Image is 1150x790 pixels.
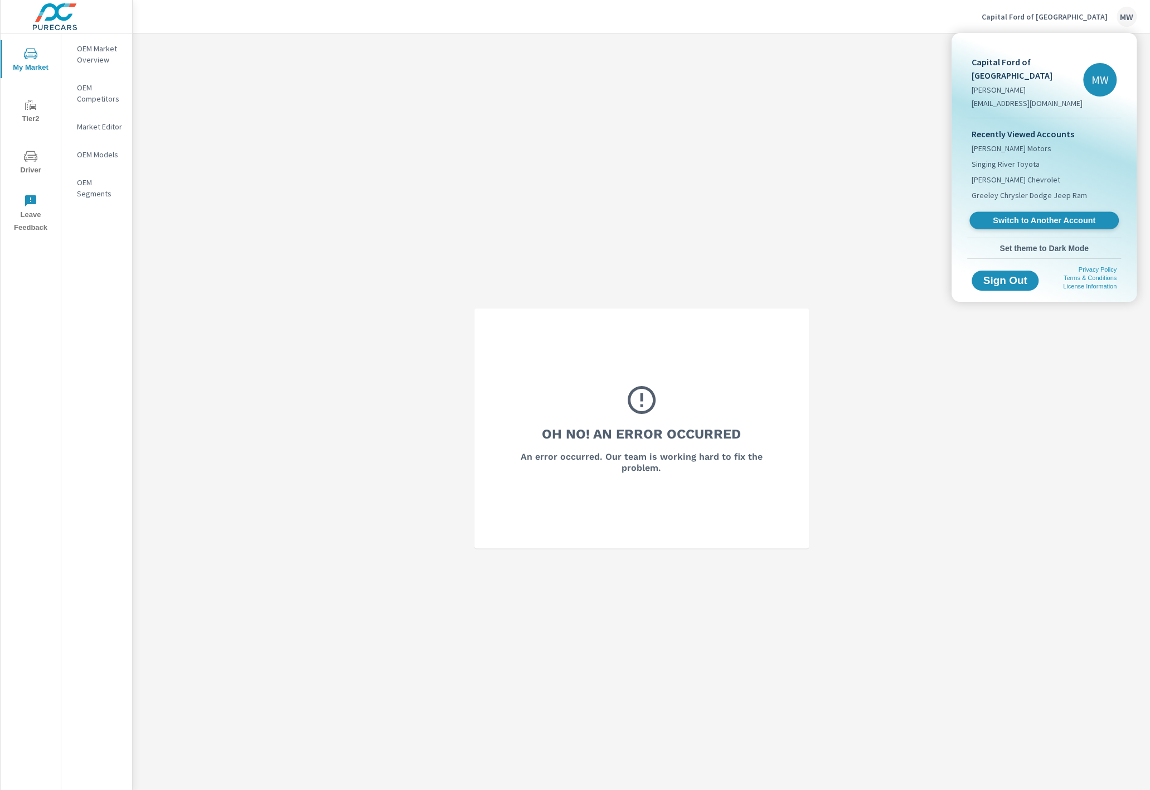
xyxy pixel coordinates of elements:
p: [PERSON_NAME] [972,84,1083,95]
p: [EMAIL_ADDRESS][DOMAIN_NAME] [972,98,1083,109]
span: Switch to Another Account [976,215,1112,226]
span: [PERSON_NAME] Motors [972,143,1051,154]
a: Privacy Policy [1079,266,1117,273]
a: Terms & Conditions [1064,274,1117,281]
p: Recently Viewed Accounts [972,127,1117,141]
span: Sign Out [981,276,1030,286]
button: Sign Out [972,271,1039,291]
p: Capital Ford of [GEOGRAPHIC_DATA] [972,55,1083,82]
button: Set theme to Dark Mode [967,238,1121,258]
a: Switch to Another Account [969,212,1119,229]
span: Singing River Toyota [972,158,1040,170]
span: Set theme to Dark Mode [972,243,1117,253]
span: Greeley Chrysler Dodge Jeep Ram [972,190,1087,201]
span: [PERSON_NAME] Chevrolet [972,174,1060,185]
a: License Information [1063,283,1117,290]
div: MW [1083,63,1117,97]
